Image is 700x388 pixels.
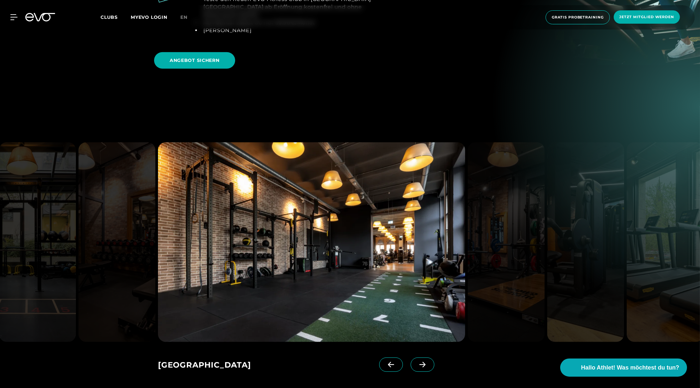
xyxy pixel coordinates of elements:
a: Clubs [101,14,131,20]
span: ANGEBOT SICHERN [170,57,220,64]
a: MYEVO LOGIN [131,14,167,20]
span: Clubs [101,14,118,20]
span: en [180,14,187,20]
button: Hallo Athlet! Was möchtest du tun? [560,359,687,377]
img: evofitness [78,142,155,342]
a: Gratis Probetraining [544,10,612,24]
img: evofitness [547,142,624,342]
img: evofitness [468,142,545,342]
span: Gratis Probetraining [552,15,604,20]
a: Jetzt Mitglied werden [612,10,682,24]
span: Jetzt Mitglied werden [620,14,674,20]
span: Hallo Athlet! Was möchtest du tun? [581,363,679,372]
a: ANGEBOT SICHERN [154,47,238,74]
a: en [180,14,195,21]
img: evofitness [158,142,465,342]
